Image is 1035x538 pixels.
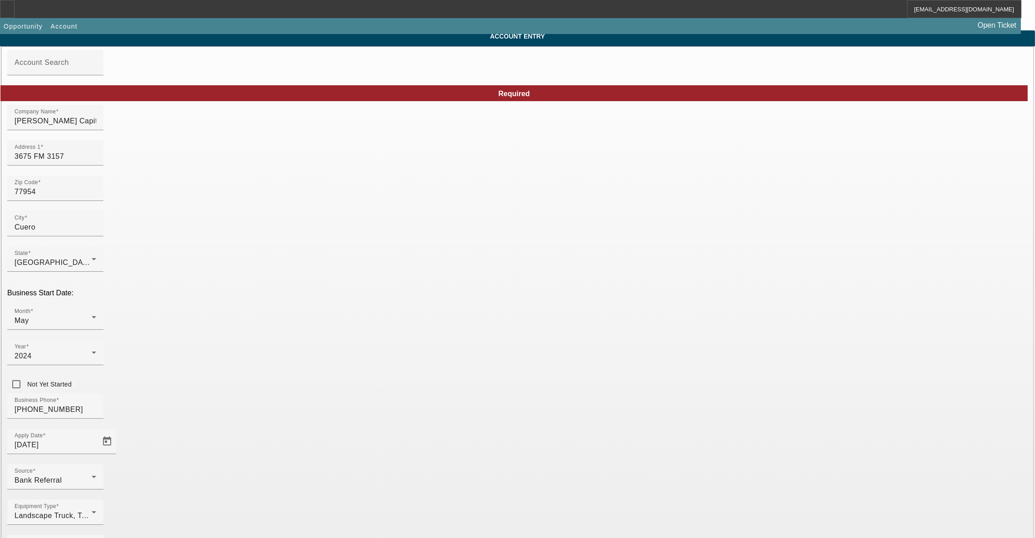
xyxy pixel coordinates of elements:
[974,18,1020,33] a: Open Ticket
[15,352,32,360] span: 2024
[15,397,56,403] mat-label: Business Phone
[15,476,62,484] span: Bank Referral
[49,18,80,34] button: Account
[15,180,38,186] mat-label: Zip Code
[15,512,362,519] span: Landscape Truck, Tow Truck, Boom/Bucket Truck, Commercial Truck Other, Service Truck, Utility Van
[7,289,1028,297] p: Business Start Date:
[15,144,40,150] mat-label: Address 1
[15,468,33,474] mat-label: Source
[15,59,69,66] mat-label: Account Search
[15,308,30,314] mat-label: Month
[15,433,43,439] mat-label: Apply Date
[98,432,116,450] button: Open calendar
[7,33,1028,40] span: Account Entry
[15,317,29,324] span: May
[51,23,78,30] span: Account
[15,109,56,115] mat-label: Company Name
[15,344,26,350] mat-label: Year
[25,380,72,389] label: Not Yet Started
[15,504,56,509] mat-label: Equipment Type
[15,259,94,266] span: [GEOGRAPHIC_DATA]
[498,90,530,98] span: Required
[15,215,25,221] mat-label: City
[15,250,28,256] mat-label: State
[4,23,43,30] span: Opportunity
